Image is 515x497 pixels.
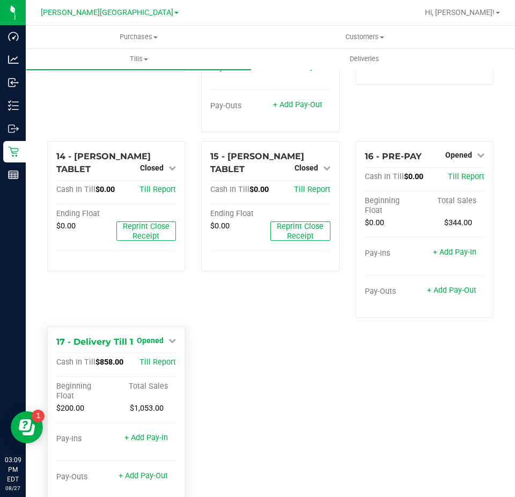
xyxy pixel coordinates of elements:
button: Reprint Close Receipt [116,221,176,241]
inline-svg: Analytics [8,54,19,65]
span: $200.00 [56,404,84,413]
a: Purchases [26,26,252,48]
button: Reprint Close Receipt [270,221,330,241]
span: 16 - PRE-PAY [365,151,422,161]
span: Opened [137,336,164,345]
span: Hi, [PERSON_NAME]! [425,8,495,17]
span: Reprint Close Receipt [277,222,323,241]
inline-svg: Dashboard [8,31,19,42]
span: Customers [252,32,477,42]
span: $0.00 [95,185,115,194]
inline-svg: Retail [8,146,19,157]
a: Customers [252,26,477,48]
span: Closed [295,164,318,172]
span: Cash In Till [56,185,95,194]
div: Ending Float [210,209,270,219]
div: Beginning Float [365,196,425,216]
a: Till Report [139,185,176,194]
a: Tills [26,48,252,70]
a: Till Report [139,358,176,367]
iframe: Resource center unread badge [32,410,45,422]
div: Pay-Ins [365,249,425,258]
span: Cash In Till [365,172,404,181]
span: Closed [140,164,164,172]
a: + Add Pay-Out [119,471,168,480]
span: 15 - [PERSON_NAME] TABLET [210,151,304,174]
iframe: Resource center [11,411,43,443]
span: Tills [26,54,251,64]
div: Pay-Outs [210,101,270,111]
span: $344.00 [444,218,472,227]
a: Till Report [294,185,330,194]
div: Pay-Ins [56,434,116,444]
div: Ending Float [56,209,116,219]
span: Deliveries [335,54,394,64]
span: 14 - [PERSON_NAME] TABLET [56,151,151,174]
inline-svg: Inbound [8,77,19,88]
a: + Add Pay-Out [273,100,322,109]
a: + Add Pay-Out [427,286,476,295]
div: Pay-Outs [56,472,116,482]
span: Cash In Till [210,185,249,194]
span: Purchases [26,32,252,42]
inline-svg: Outbound [8,123,19,134]
div: Pay-Outs [365,287,425,296]
span: 17 - Delivery Till 1 [56,337,133,347]
div: Total Sales [116,382,176,391]
span: Reprint Close Receipt [123,222,170,241]
span: $0.00 [210,221,230,231]
span: $0.00 [365,218,384,227]
span: $0.00 [249,185,269,194]
inline-svg: Inventory [8,100,19,111]
p: 08/27 [5,484,21,492]
a: + Add Pay-In [124,433,168,442]
a: + Add Pay-In [433,248,476,257]
span: $1,053.00 [130,404,164,413]
a: Deliveries [252,48,477,70]
span: [PERSON_NAME][GEOGRAPHIC_DATA] [41,8,173,17]
inline-svg: Reports [8,169,19,180]
span: $858.00 [95,358,123,367]
p: 03:09 PM EDT [5,455,21,484]
span: $0.00 [56,221,76,231]
span: Opened [445,151,472,159]
div: Beginning Float [56,382,116,401]
span: Cash In Till [56,358,95,367]
a: Till Report [448,172,484,181]
span: $0.00 [404,172,423,181]
div: Total Sales [424,196,484,206]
